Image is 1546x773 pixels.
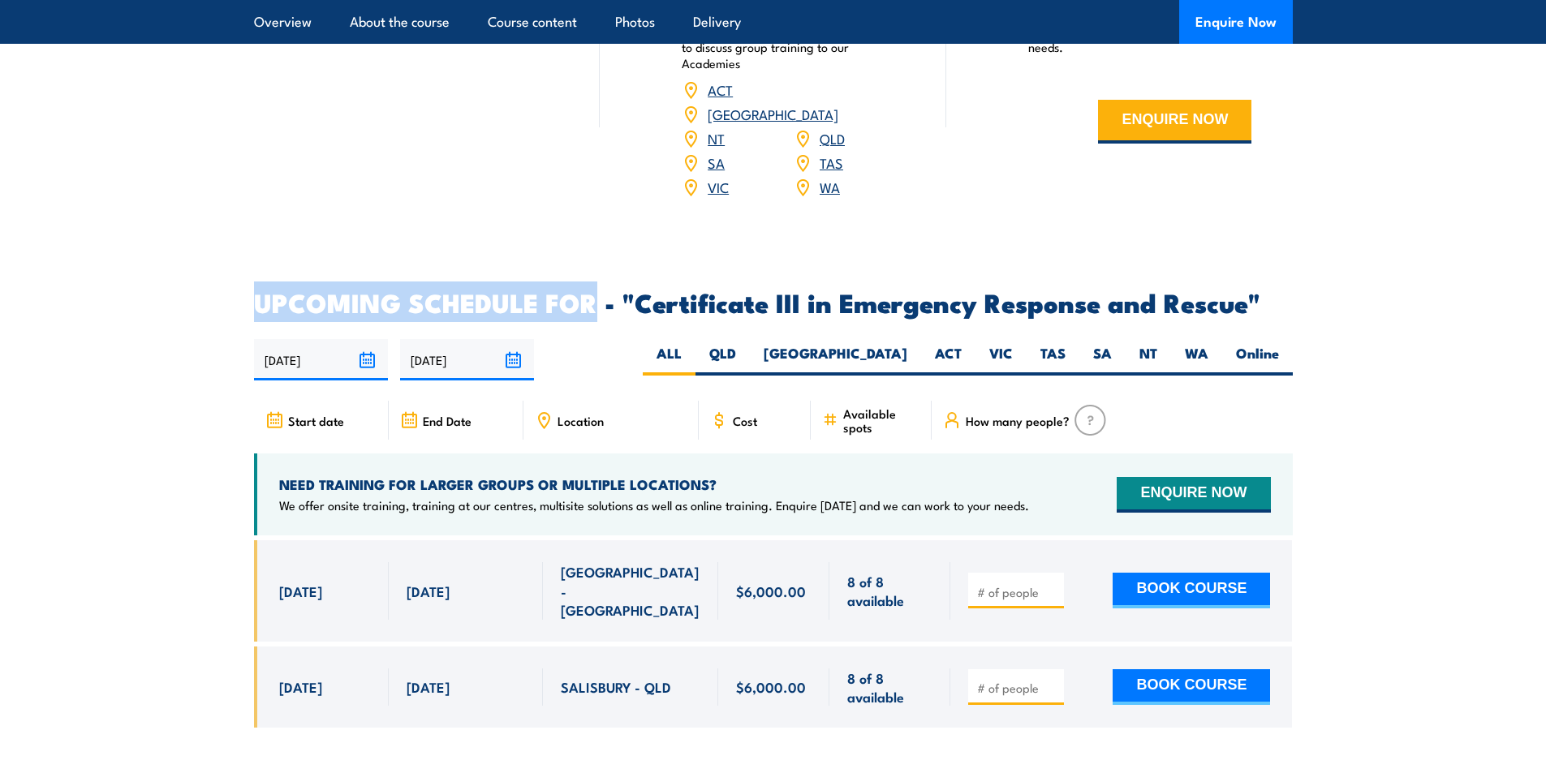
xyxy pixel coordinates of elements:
[1113,573,1270,608] button: BOOK COURSE
[977,584,1058,600] input: # of people
[977,680,1058,696] input: # of people
[820,128,845,148] a: QLD
[682,23,906,71] p: Book your training now or enquire [DATE] to discuss group training to our Academies
[1113,669,1270,705] button: BOOK COURSE
[708,152,725,172] a: SA
[1126,344,1171,376] label: NT
[561,562,700,619] span: [GEOGRAPHIC_DATA] - [GEOGRAPHIC_DATA]
[254,339,388,380] input: From date
[279,582,322,600] span: [DATE]
[975,344,1027,376] label: VIC
[708,177,729,196] a: VIC
[254,290,1293,313] h2: UPCOMING SCHEDULE FOR - "Certificate III in Emergency Response and Rescue"
[733,414,757,427] span: Cost
[736,677,806,696] span: $6,000.00
[695,344,750,376] label: QLD
[1171,344,1222,376] label: WA
[1222,344,1293,376] label: Online
[708,79,733,99] a: ACT
[407,582,450,600] span: [DATE]
[1027,344,1079,376] label: TAS
[708,104,838,123] a: [GEOGRAPHIC_DATA]
[561,677,671,696] span: SALISBURY - QLD
[1098,100,1251,144] button: ENQUIRE NOW
[643,344,695,376] label: ALL
[708,128,725,148] a: NT
[820,177,840,196] a: WA
[966,414,1070,427] span: How many people?
[407,677,450,696] span: [DATE]
[423,414,472,427] span: End Date
[558,414,604,427] span: Location
[750,344,921,376] label: [GEOGRAPHIC_DATA]
[1079,344,1126,376] label: SA
[736,582,806,600] span: $6,000.00
[843,406,920,434] span: Available spots
[1117,477,1270,513] button: ENQUIRE NOW
[847,668,932,706] span: 8 of 8 available
[921,344,975,376] label: ACT
[400,339,534,380] input: To date
[279,475,1029,493] h4: NEED TRAINING FOR LARGER GROUPS OR MULTIPLE LOCATIONS?
[288,414,344,427] span: Start date
[279,677,322,696] span: [DATE]
[820,152,843,172] a: TAS
[847,572,932,610] span: 8 of 8 available
[279,497,1029,513] p: We offer onsite training, training at our centres, multisite solutions as well as online training...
